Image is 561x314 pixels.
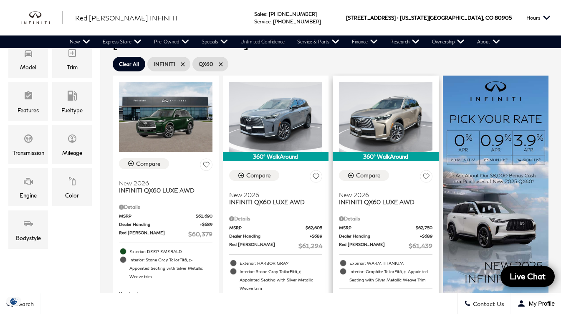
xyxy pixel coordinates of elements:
span: Bodystyle [23,217,33,233]
span: $62,750 [416,225,432,231]
a: Pre-Owned [148,35,195,48]
div: FueltypeFueltype [52,82,92,121]
button: Save Vehicle [200,158,212,174]
a: New 2026INFINITI QX60 LUXE AWD [229,186,323,205]
img: Opt-Out Icon [4,297,23,306]
a: Red [PERSON_NAME] $61,439 [339,241,432,250]
span: My Profile [526,300,555,307]
div: MileageMileage [52,125,92,164]
div: Pricing Details - INFINITI QX60 LUXE AWD [229,215,323,223]
div: TransmissionTransmission [8,125,48,164]
div: 360° WalkAround [223,152,329,161]
button: Save Vehicle [420,170,432,185]
span: Features [23,89,33,105]
div: TrimTrim [52,40,92,78]
a: Service & Parts [291,35,346,48]
div: 360° WalkAround [333,152,439,161]
span: Mileage [67,132,77,148]
span: INFINITI [154,59,175,69]
span: Color [67,174,77,191]
a: Red [PERSON_NAME] INFINITI [75,13,177,23]
nav: Main Navigation [63,35,506,48]
span: Trim [67,46,77,63]
a: New [63,35,96,48]
span: $62,605 [306,225,322,231]
a: Express Store [96,35,148,48]
span: QX60 [199,59,213,69]
img: INFINITI [21,11,63,25]
span: INFINITI QX60 LUXE AWD [119,187,206,194]
span: Contact Us [471,300,504,307]
button: Compare Vehicle [119,158,169,169]
img: 2026 INFINITI QX60 LUXE AWD [229,82,323,152]
span: Exterior: WARM TITANIUM [349,259,432,267]
span: New 2026 [339,191,426,198]
span: Interior: Graphite TailorFitâ„¢-Appointed Seating with Silver Metallic Weave Trim [349,267,432,284]
a: Red [PERSON_NAME] $60,379 [119,230,212,238]
div: Engine [20,191,37,200]
a: [PHONE_NUMBER] [269,11,317,17]
span: Fueltype [67,89,77,105]
section: Click to Open Cookie Consent Modal [4,297,23,306]
div: Model [20,63,36,72]
span: Red [PERSON_NAME] [339,241,409,250]
a: MSRP $62,605 [229,225,323,231]
span: Transmission [23,132,33,148]
a: [STREET_ADDRESS] • [US_STATE][GEOGRAPHIC_DATA], CO 80905 [346,15,512,21]
span: Live Chat [505,271,550,281]
div: Color [65,191,79,200]
div: Mileage [62,148,82,157]
button: Open user profile menu [511,293,561,314]
span: Model [23,46,33,63]
span: $61,294 [298,241,322,250]
div: Pricing Details - INFINITI QX60 LUXE AWD [119,203,212,211]
span: MSRP [229,225,306,231]
span: $689 [420,233,432,239]
span: $689 [200,221,212,228]
div: Compare [246,172,271,179]
span: Interior: Stone Gray TailorFitâ„¢-Appointed Seating with Silver Metallic Weave trim [240,267,323,292]
a: New 2026INFINITI QX60 LUXE AWD [339,186,432,205]
div: ModelModel [8,40,48,78]
div: ColorColor [52,168,92,206]
button: Save Vehicle [310,170,322,185]
a: Research [384,35,426,48]
div: Transmission [13,148,44,157]
span: INFINITI QX60 LUXE AWD [339,198,426,205]
span: Dealer Handling [119,221,200,228]
a: Dealer Handling $689 [119,221,212,228]
a: Specials [195,35,234,48]
div: BodystyleBodystyle [8,210,48,249]
span: Engine [23,174,33,191]
a: New 2026INFINITI QX60 LUXE AWD [119,174,212,194]
span: Sales [254,11,266,17]
span: Dealer Handling [339,233,420,239]
div: Trim [67,63,78,72]
a: About [471,35,506,48]
a: Dealer Handling $689 [339,233,432,239]
button: Compare Vehicle [229,170,279,181]
div: Pricing Details - INFINITI QX60 LUXE AWD [339,215,432,223]
button: Compare Vehicle [339,170,389,181]
span: Red [PERSON_NAME] INFINITI [75,14,177,22]
span: Red [PERSON_NAME] [229,241,299,250]
span: Service [254,18,270,25]
span: INFINITI QX60 LUXE AWD [229,198,316,205]
span: : [270,18,272,25]
span: $61,690 [196,213,212,219]
span: Exterior: HARBOR GRAY [240,259,323,267]
span: Interior: Stone Gray TailorFitâ„¢-Appointed Seating with Silver Metallic Weave trim [129,256,212,281]
span: MSRP [339,225,416,231]
a: Red [PERSON_NAME] $61,294 [229,241,323,250]
span: Key Features : [119,289,212,299]
span: $61,439 [409,241,432,250]
a: Finance [346,35,384,48]
span: : [266,11,268,17]
span: Search [13,300,34,307]
a: Live Chat [500,266,555,287]
img: 2026 INFINITI QX60 LUXE AWD [119,82,212,152]
a: MSRP $61,690 [119,213,212,219]
div: Compare [136,160,161,167]
a: [PHONE_NUMBER] [273,18,321,25]
div: Compare [356,172,381,179]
